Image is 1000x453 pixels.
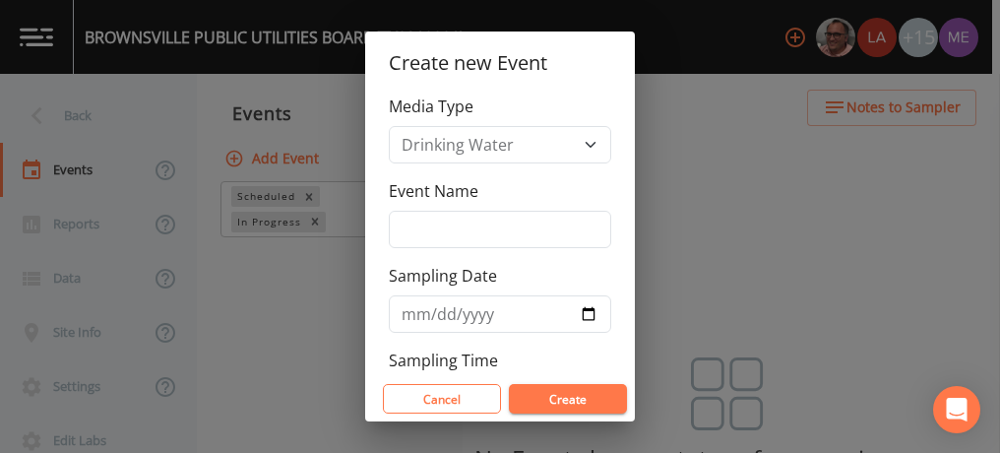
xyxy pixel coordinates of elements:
[509,384,627,414] button: Create
[933,386,980,433] div: Open Intercom Messenger
[383,384,501,414] button: Cancel
[365,32,635,95] h2: Create new Event
[389,179,478,203] label: Event Name
[389,95,473,118] label: Media Type
[389,264,497,288] label: Sampling Date
[389,349,498,372] label: Sampling Time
